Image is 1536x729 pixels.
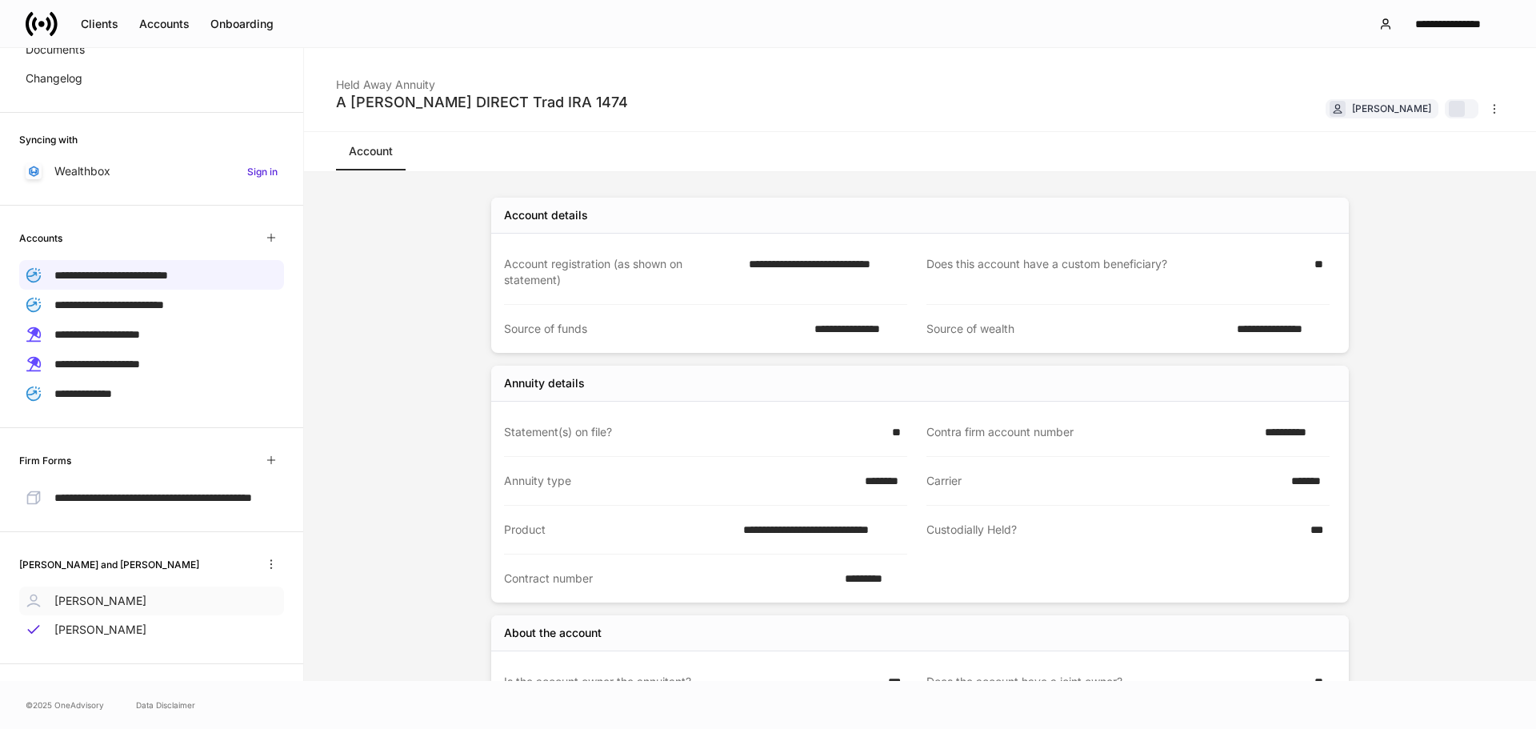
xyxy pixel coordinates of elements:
button: Onboarding [200,11,284,37]
div: Does the account have a joint owner? [926,674,1305,690]
button: Accounts [129,11,200,37]
div: A [PERSON_NAME] DIRECT Trad IRA 1474 [336,93,628,112]
h6: Sign in [247,164,278,179]
div: Annuity type [504,473,855,489]
p: Changelog [26,70,82,86]
div: Statement(s) on file? [504,424,882,440]
div: Contract number [504,571,835,587]
a: Account [336,132,406,170]
h6: Accounts [19,230,62,246]
p: [PERSON_NAME] [54,593,146,609]
h6: Firm Forms [19,453,71,468]
div: Onboarding [210,16,274,32]
div: Custodially Held? [926,522,1301,539]
div: Source of wealth [926,321,1227,337]
div: About the account [504,625,602,641]
div: Account registration (as shown on statement) [504,256,739,288]
p: Wealthbox [54,163,110,179]
div: Source of funds [504,321,805,337]
div: Account details [504,207,588,223]
div: Contra firm account number [926,424,1255,440]
a: [PERSON_NAME] [19,615,284,644]
h6: [PERSON_NAME] and [PERSON_NAME] [19,557,199,572]
p: Documents [26,42,85,58]
div: Accounts [139,16,190,32]
div: Is the account owner the annuitant? [504,674,878,690]
a: Data Disclaimer [136,699,195,711]
a: [PERSON_NAME] [19,587,284,615]
div: Held Away Annuity [336,67,628,93]
p: [PERSON_NAME] [54,622,146,638]
h6: Syncing with [19,132,78,147]
div: [PERSON_NAME] [1352,101,1431,116]
div: Annuity details [504,375,585,391]
div: Clients [81,16,118,32]
div: Carrier [926,473,1282,489]
a: WealthboxSign in [19,157,284,186]
div: Product [504,522,734,538]
a: Changelog [19,64,284,93]
span: © 2025 OneAdvisory [26,699,104,711]
div: Does this account have a custom beneficiary? [926,256,1305,288]
button: Clients [70,11,129,37]
a: Documents [19,35,284,64]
